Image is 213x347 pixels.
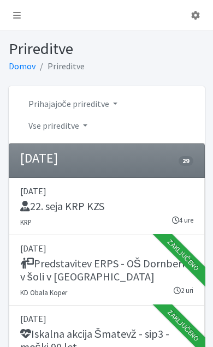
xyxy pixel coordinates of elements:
h5: 22. seja KRP KZS [20,200,104,213]
h1: Prireditve [9,39,205,58]
a: [DATE] 22. seja KRP KZS KRP 4 ure [9,178,205,235]
h5: Predstavitev ERPS - OŠ Dornberk v šoli v [GEOGRAPHIC_DATA] [20,257,193,283]
p: [DATE] [20,184,193,198]
a: Domov [9,61,35,71]
small: 4 ure [172,215,193,225]
a: [DATE] Predstavitev ERPS - OŠ Dornberk v šoli v [GEOGRAPHIC_DATA] KD Obala Koper 2 uri Zaključeno [9,235,205,306]
small: KD Obala Koper [20,288,67,297]
p: [DATE] [20,312,193,325]
span: 29 [179,156,193,166]
a: Prihajajoče prireditve [20,93,126,115]
p: [DATE] [20,242,193,255]
h4: [DATE] [20,151,58,166]
li: Prireditve [35,58,85,74]
a: Vse prireditve [20,115,96,136]
small: KRP [20,218,32,226]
